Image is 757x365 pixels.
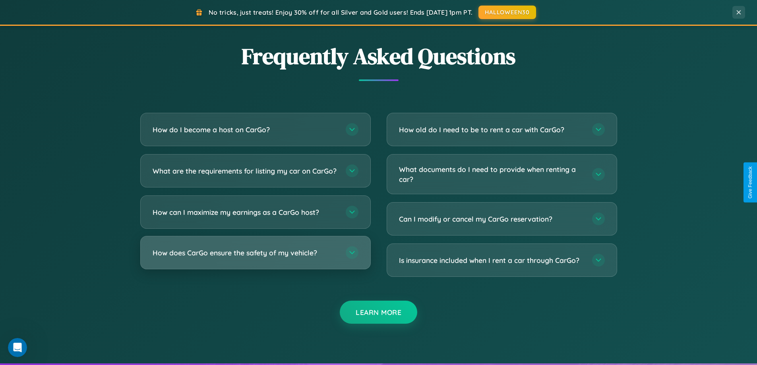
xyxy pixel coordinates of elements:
h3: How do I become a host on CarGo? [153,125,338,135]
iframe: Intercom live chat [8,338,27,357]
h3: Is insurance included when I rent a car through CarGo? [399,255,584,265]
span: No tricks, just treats! Enjoy 30% off for all Silver and Gold users! Ends [DATE] 1pm PT. [209,8,472,16]
h3: How does CarGo ensure the safety of my vehicle? [153,248,338,258]
h3: How old do I need to be to rent a car with CarGo? [399,125,584,135]
h3: Can I modify or cancel my CarGo reservation? [399,214,584,224]
h3: What are the requirements for listing my car on CarGo? [153,166,338,176]
h3: How can I maximize my earnings as a CarGo host? [153,207,338,217]
button: HALLOWEEN30 [478,6,536,19]
div: Give Feedback [747,166,753,199]
h3: What documents do I need to provide when renting a car? [399,164,584,184]
button: Learn More [340,301,417,324]
h2: Frequently Asked Questions [140,41,617,71]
